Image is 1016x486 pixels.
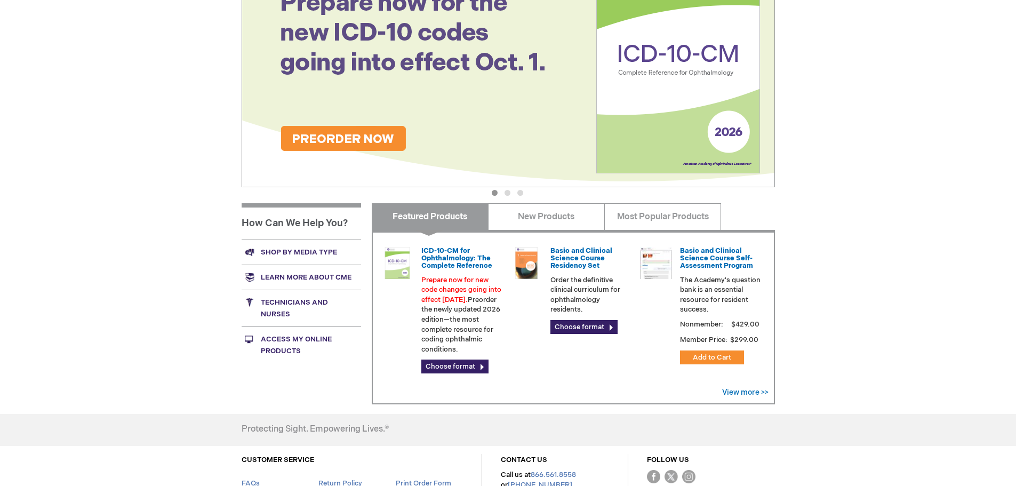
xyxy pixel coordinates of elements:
button: 1 of 3 [492,190,498,196]
span: $299.00 [729,336,760,344]
a: FOLLOW US [647,456,689,464]
img: Twitter [665,470,678,483]
font: Prepare now for new code changes going into effect [DATE]. [421,276,501,304]
a: Most Popular Products [604,203,721,230]
a: Shop by media type [242,240,361,265]
a: Basic and Clinical Science Course Residency Set [550,246,612,270]
a: Learn more about CME [242,265,361,290]
p: The Academy's question bank is an essential resource for resident success. [680,275,761,315]
a: ICD-10-CM for Ophthalmology: The Complete Reference [421,246,492,270]
h4: Protecting Sight. Empowering Lives.® [242,425,389,434]
a: CUSTOMER SERVICE [242,456,314,464]
a: 866.561.8558 [531,471,576,479]
span: $429.00 [730,320,761,329]
a: CONTACT US [501,456,547,464]
img: bcscself_20.jpg [640,247,672,279]
p: Preorder the newly updated 2026 edition—the most complete resource for coding ophthalmic conditions. [421,275,502,355]
a: Access My Online Products [242,326,361,363]
img: instagram [682,470,695,483]
a: Technicians and nurses [242,290,361,326]
a: Choose format [550,320,618,334]
span: Add to Cart [693,353,731,362]
a: New Products [488,203,605,230]
p: Order the definitive clinical curriculum for ophthalmology residents. [550,275,631,315]
a: Featured Products [372,203,489,230]
a: Basic and Clinical Science Course Self-Assessment Program [680,246,753,270]
img: Facebook [647,470,660,483]
button: 3 of 3 [517,190,523,196]
a: Choose format [421,360,489,373]
h1: How Can We Help You? [242,203,361,240]
img: 0120008u_42.png [381,247,413,279]
strong: Nonmember: [680,318,723,331]
img: 02850963u_47.png [510,247,542,279]
button: Add to Cart [680,350,744,364]
a: View more >> [722,388,769,397]
strong: Member Price: [680,336,727,344]
button: 2 of 3 [505,190,510,196]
